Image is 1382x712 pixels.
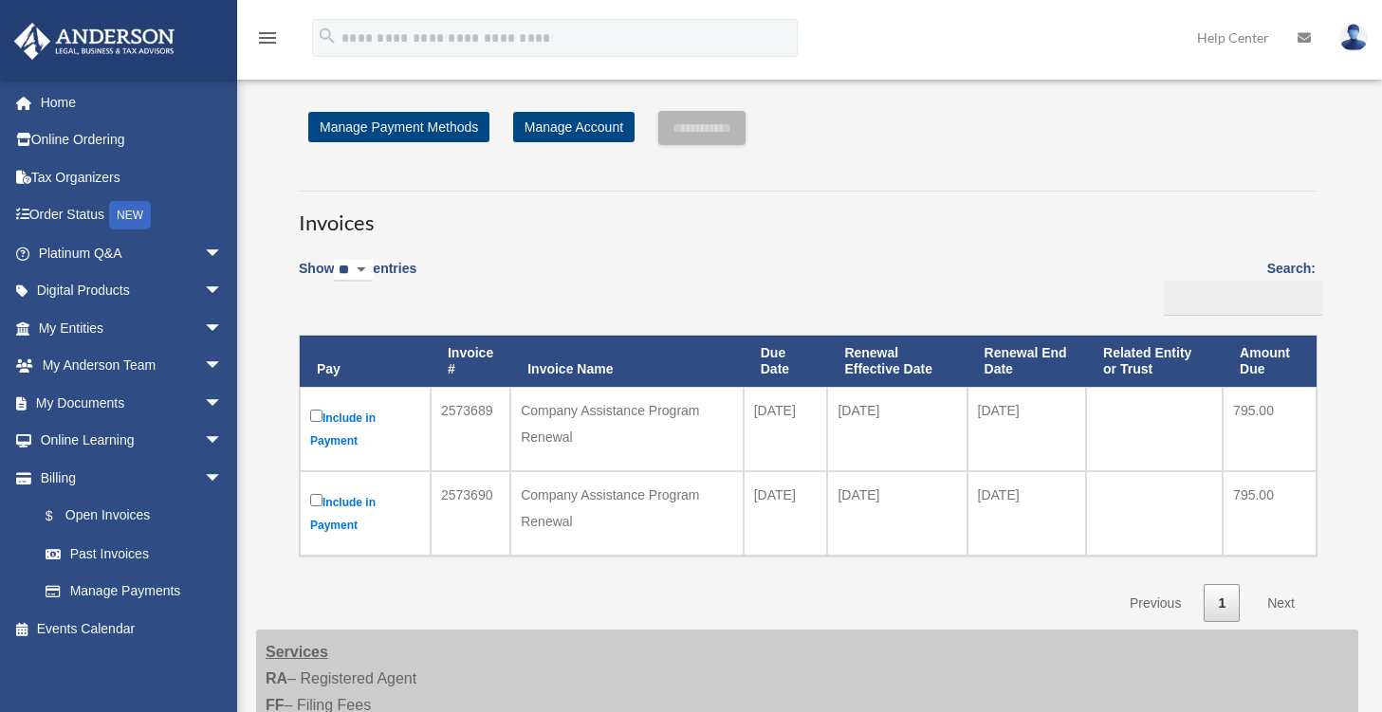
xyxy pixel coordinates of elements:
a: My Entitiesarrow_drop_down [13,309,251,347]
a: Manage Account [513,112,635,142]
a: Tax Organizers [13,158,251,196]
th: Related Entity or Trust: activate to sort column ascending [1086,336,1223,387]
span: arrow_drop_down [204,347,242,386]
a: Manage Payments [27,573,242,611]
td: [DATE] [744,471,828,556]
strong: RA [266,670,287,686]
td: [DATE] [967,471,1086,556]
a: Previous [1115,584,1195,623]
label: Search: [1157,257,1316,316]
input: Search: [1164,281,1322,317]
div: Company Assistance Program Renewal [521,482,733,535]
a: Past Invoices [27,535,242,573]
input: Include in Payment [310,410,322,422]
span: arrow_drop_down [204,459,242,498]
th: Due Date: activate to sort column ascending [744,336,828,387]
td: 2573689 [431,387,510,471]
input: Include in Payment [310,494,322,506]
th: Pay: activate to sort column descending [300,336,431,387]
a: Home [13,83,251,121]
h3: Invoices [299,191,1316,238]
td: [DATE] [967,387,1086,471]
a: menu [256,33,279,49]
a: Events Calendar [13,610,251,648]
label: Show entries [299,257,416,301]
a: Digital Productsarrow_drop_down [13,272,251,310]
span: arrow_drop_down [204,422,242,461]
strong: Services [266,644,328,660]
select: Showentries [334,260,373,282]
td: [DATE] [744,387,828,471]
th: Renewal Effective Date: activate to sort column ascending [827,336,967,387]
a: My Anderson Teamarrow_drop_down [13,347,251,385]
th: Amount Due: activate to sort column ascending [1223,336,1317,387]
td: 795.00 [1223,387,1317,471]
td: [DATE] [827,387,967,471]
td: [DATE] [827,471,967,556]
label: Include in Payment [310,490,420,537]
span: arrow_drop_down [204,272,242,311]
a: Billingarrow_drop_down [13,459,242,497]
img: Anderson Advisors Platinum Portal [9,23,180,60]
td: 2573690 [431,471,510,556]
a: Online Ordering [13,121,251,159]
div: NEW [109,201,151,229]
a: Online Learningarrow_drop_down [13,422,251,460]
img: User Pic [1339,24,1368,51]
span: arrow_drop_down [204,234,242,273]
a: 1 [1204,584,1240,623]
span: $ [56,504,65,528]
th: Renewal End Date: activate to sort column ascending [967,336,1086,387]
td: 795.00 [1223,471,1317,556]
th: Invoice Name: activate to sort column ascending [510,336,744,387]
a: $Open Invoices [27,497,232,536]
label: Include in Payment [310,406,420,452]
a: Order StatusNEW [13,196,251,235]
i: menu [256,27,279,49]
span: arrow_drop_down [204,309,242,348]
a: Next [1253,584,1309,623]
span: arrow_drop_down [204,384,242,423]
th: Invoice #: activate to sort column ascending [431,336,510,387]
a: Platinum Q&Aarrow_drop_down [13,234,251,272]
div: Company Assistance Program Renewal [521,397,733,450]
a: My Documentsarrow_drop_down [13,384,251,422]
a: Manage Payment Methods [308,112,489,142]
i: search [317,26,338,46]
